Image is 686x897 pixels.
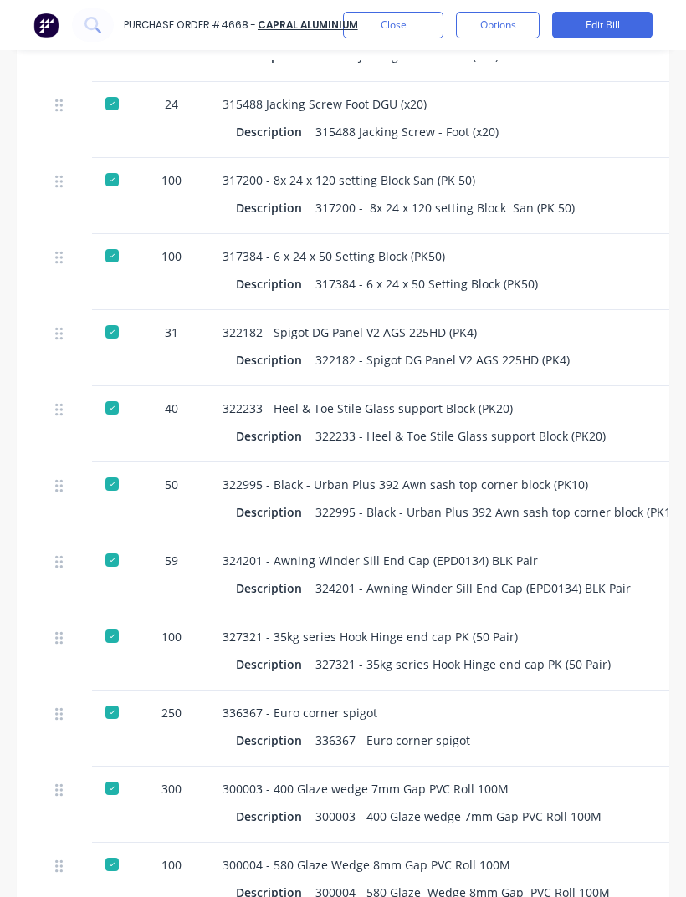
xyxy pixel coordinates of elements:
div: Description [236,424,315,448]
div: 327321 - 35kg series Hook Hinge end cap PK (50 Pair) [315,652,611,676]
div: 100 [147,171,196,189]
div: 250 [147,704,196,721]
div: 315488 Jacking Screw - Foot (x20) [315,120,499,144]
div: 324201 - Awning Winder Sill End Cap (EPD0134) BLK Pair [315,576,631,600]
div: Description [236,652,315,676]
div: 100 [147,856,196,874]
div: Purchase Order #4668 - [124,18,256,33]
div: 59 [147,552,196,569]
button: Options [456,12,540,38]
div: Description [236,804,315,828]
img: Factory [33,13,59,38]
div: 40 [147,400,196,417]
div: Description [236,120,315,144]
div: 322995 - Black - Urban Plus 392 Awn sash top corner block (PK10) [315,500,681,524]
div: Description [236,348,315,372]
div: Description [236,272,315,296]
div: 50 [147,476,196,493]
div: 322233 - Heel & Toe Stile Glass support Block (PK20) [315,424,606,448]
button: Close [343,12,443,38]
div: 300003 - 400 Glaze wedge 7mm Gap PVC Roll 100M [315,804,602,828]
div: Description [236,728,315,752]
div: 317200 - 8x 24 x 120 setting Block San (PK 50) [315,196,575,220]
div: 300 [147,780,196,798]
div: Description [236,576,315,600]
div: Description [236,500,315,524]
div: 322182 - Spigot DG Panel V2 AGS 225HD (PK4) [315,348,570,372]
div: 100 [147,247,196,265]
div: 24 [147,95,196,113]
div: 100 [147,628,196,645]
a: Capral Aluminium [258,18,358,32]
div: 31 [147,324,196,341]
button: Edit Bill [552,12,653,38]
div: 336367 - Euro corner spigot [315,728,470,752]
div: 317384 - 6 x 24 x 50 Setting Block (PK50) [315,272,538,296]
div: Description [236,196,315,220]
